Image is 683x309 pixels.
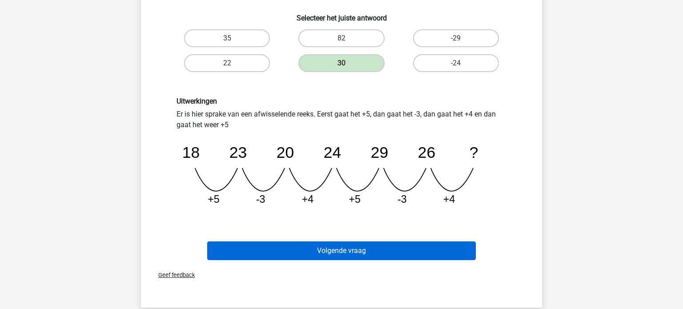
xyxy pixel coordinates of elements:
[184,54,270,72] label: 22
[324,144,341,161] tspan: 24
[207,241,476,260] button: Volgende vraag
[170,97,513,213] div: Er is hier sprake van een afwisselende reeks. Eerst gaat het +5, dan gaat het -3, dan gaat het +4...
[413,54,499,72] label: -24
[298,29,384,47] label: 82
[371,144,388,161] tspan: 29
[229,144,247,161] tspan: 23
[155,7,528,22] h6: Selecteer het juiste antwoord
[398,193,407,205] tspan: -3
[184,29,270,47] label: 35
[443,193,455,205] tspan: +4
[182,144,200,161] tspan: 18
[298,54,384,72] label: 30
[177,97,506,105] h6: Uitwerkingen
[470,144,478,161] tspan: ?
[256,193,265,205] tspan: -3
[277,144,294,161] tspan: 20
[413,29,499,47] label: -29
[349,193,360,205] tspan: +5
[151,272,195,278] span: Geef feedback
[418,144,435,161] tspan: 26
[302,193,314,205] tspan: +4
[208,193,219,205] tspan: +5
